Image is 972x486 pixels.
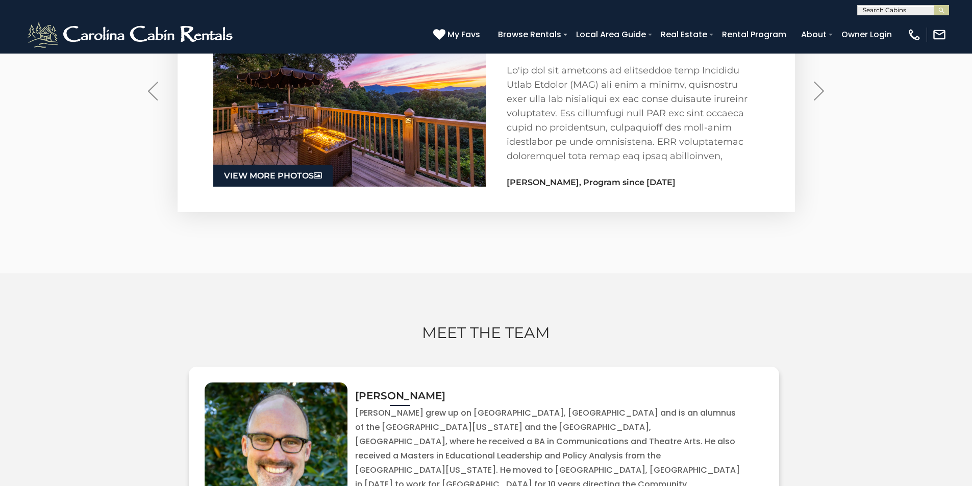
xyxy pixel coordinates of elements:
button: Next [803,68,836,114]
img: mail-regular-white.png [932,28,946,42]
a: View More Photos [213,165,333,187]
a: Owner Login [836,25,897,43]
h3: [PERSON_NAME] [355,390,445,406]
a: Browse Rentals [493,25,566,43]
h4: [PERSON_NAME], Program since [DATE] [507,178,759,187]
img: White-1-2.png [26,19,237,50]
a: Local Area Guide [571,25,651,43]
a: About [796,25,832,43]
img: phone-regular-white.png [907,28,921,42]
a: Rental Program [717,25,791,43]
img: arrow [814,82,824,100]
p: Lo'ip dol sit ametcons ad elitseddoe temp Incididu Utlab Etdolor (MAG) ali enim a minimv, quisnos... [507,63,759,163]
a: Real Estate [656,25,712,43]
a: My Favs [433,28,483,41]
button: Previous [137,68,170,114]
img: arrow [148,82,158,100]
span: My Favs [447,28,480,41]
